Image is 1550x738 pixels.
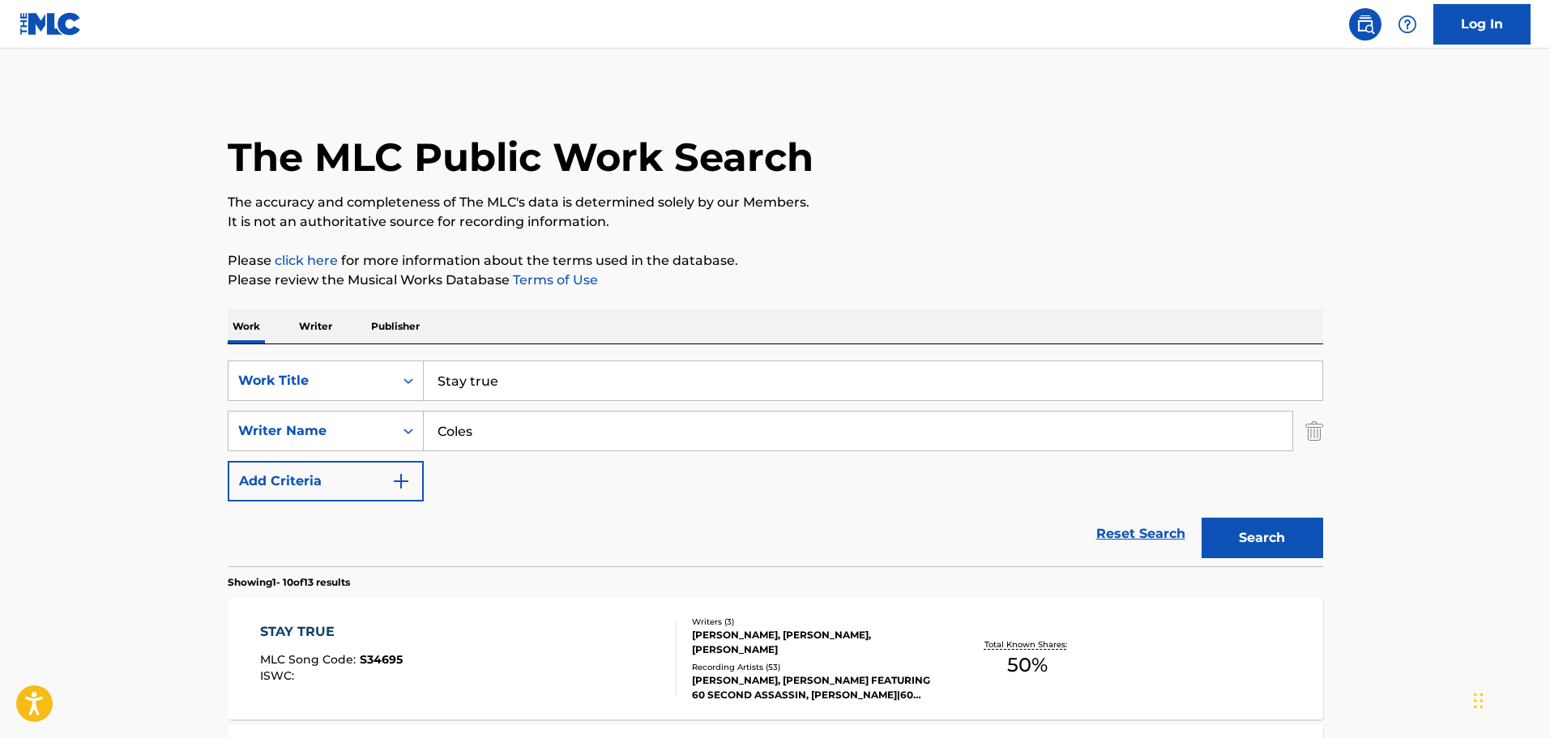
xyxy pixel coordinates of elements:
[260,652,360,667] span: MLC Song Code :
[1202,518,1323,558] button: Search
[228,461,424,501] button: Add Criteria
[260,668,298,683] span: ISWC :
[1391,8,1424,41] div: Help
[1398,15,1417,34] img: help
[228,251,1323,271] p: Please for more information about the terms used in the database.
[1349,8,1381,41] a: Public Search
[238,421,384,441] div: Writer Name
[692,661,937,673] div: Recording Artists ( 53 )
[294,309,337,343] p: Writer
[228,193,1323,212] p: The accuracy and completeness of The MLC's data is determined solely by our Members.
[228,212,1323,232] p: It is not an authoritative source for recording information.
[1474,676,1484,725] div: Drag
[228,360,1323,566] form: Search Form
[1007,651,1048,680] span: 50 %
[228,575,350,590] p: Showing 1 - 10 of 13 results
[1356,15,1375,34] img: search
[366,309,425,343] p: Publisher
[228,309,265,343] p: Work
[360,652,403,667] span: S34695
[275,253,338,268] a: click here
[1305,411,1323,451] img: Delete Criterion
[1433,4,1531,45] a: Log In
[1088,516,1193,552] a: Reset Search
[1469,660,1550,738] iframe: Chat Widget
[19,12,82,36] img: MLC Logo
[692,616,937,628] div: Writers ( 3 )
[391,471,411,491] img: 9d2ae6d4665cec9f34b9.svg
[228,271,1323,290] p: Please review the Musical Works Database
[692,673,937,702] div: [PERSON_NAME], [PERSON_NAME] FEATURING 60 SECOND ASSASSIN, [PERSON_NAME]|60 SECOND ASSASSIN, [PER...
[510,272,598,288] a: Terms of Use
[228,133,813,181] h1: The MLC Public Work Search
[984,638,1071,651] p: Total Known Shares:
[692,628,937,657] div: [PERSON_NAME], [PERSON_NAME], [PERSON_NAME]
[260,622,403,642] div: STAY TRUE
[238,371,384,390] div: Work Title
[228,598,1323,719] a: STAY TRUEMLC Song Code:S34695ISWC:Writers (3)[PERSON_NAME], [PERSON_NAME], [PERSON_NAME]Recording...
